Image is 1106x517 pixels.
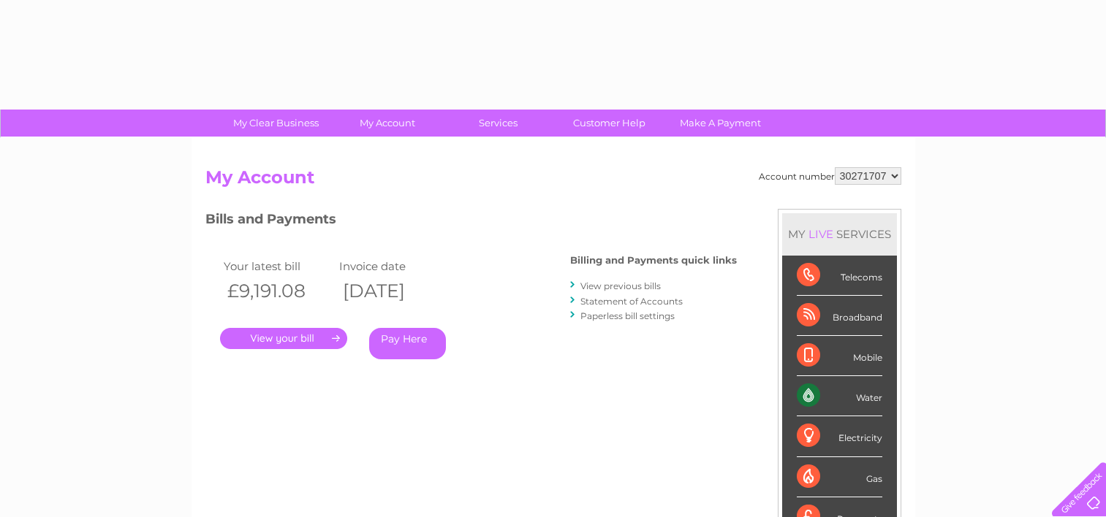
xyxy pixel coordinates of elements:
[336,276,452,306] th: [DATE]
[580,296,683,307] a: Statement of Accounts
[216,110,336,137] a: My Clear Business
[205,167,901,195] h2: My Account
[369,328,446,359] a: Pay Here
[549,110,670,137] a: Customer Help
[797,296,882,336] div: Broadband
[782,213,897,255] div: MY SERVICES
[759,167,901,185] div: Account number
[580,280,661,291] a: View previous bills
[438,110,558,137] a: Services
[797,336,882,376] div: Mobile
[797,416,882,456] div: Electricity
[806,227,836,241] div: LIVE
[570,255,737,266] h4: Billing and Payments quick links
[660,110,781,137] a: Make A Payment
[797,256,882,296] div: Telecoms
[327,110,447,137] a: My Account
[220,328,347,349] a: .
[580,310,675,321] a: Paperless bill settings
[220,256,336,276] td: Your latest bill
[797,457,882,497] div: Gas
[205,209,737,234] h3: Bills and Payments
[220,276,336,306] th: £9,191.08
[336,256,452,276] td: Invoice date
[797,376,882,416] div: Water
